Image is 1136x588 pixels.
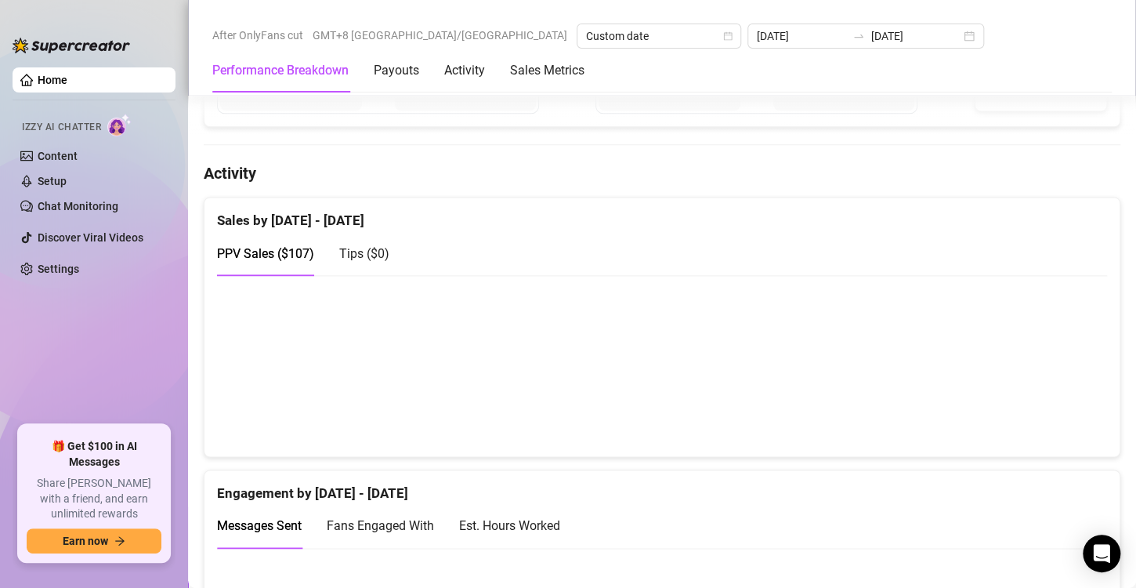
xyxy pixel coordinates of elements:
h4: Activity [204,162,1120,184]
button: Earn nowarrow-right [27,528,161,554]
span: Earn now [63,535,108,547]
span: Messages Sent [217,518,302,533]
div: Engagement by [DATE] - [DATE] [217,470,1107,504]
span: arrow-right [114,535,125,546]
span: Share [PERSON_NAME] with a friend, and earn unlimited rewards [27,476,161,522]
span: swap-right [852,30,865,42]
a: Settings [38,263,79,275]
img: logo-BBDzfeDw.svg [13,38,130,53]
a: Chat Monitoring [38,200,118,212]
div: Sales by [DATE] - [DATE] [217,198,1107,231]
span: 🎁 Get $100 in AI Messages [27,439,161,470]
input: End date [871,27,961,45]
span: PPV Sales ( $107 ) [217,246,314,261]
span: After OnlyFans cut [212,24,303,47]
a: Content [38,150,78,162]
div: Open Intercom Messenger [1083,535,1120,572]
div: Sales Metrics [510,61,584,80]
span: calendar [723,31,733,41]
a: Home [38,74,67,86]
div: Activity [444,61,485,80]
div: Est. Hours Worked [459,516,560,535]
span: Tips ( $0 ) [339,246,389,261]
span: Fans Engaged With [327,518,434,533]
span: Izzy AI Chatter [22,120,101,135]
div: Performance Breakdown [212,61,349,80]
input: Start date [757,27,846,45]
span: to [852,30,865,42]
img: AI Chatter [107,114,132,136]
span: Custom date [586,24,732,48]
span: GMT+8 [GEOGRAPHIC_DATA]/[GEOGRAPHIC_DATA] [313,24,567,47]
a: Discover Viral Videos [38,231,143,244]
div: Payouts [374,61,419,80]
a: Setup [38,175,67,187]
